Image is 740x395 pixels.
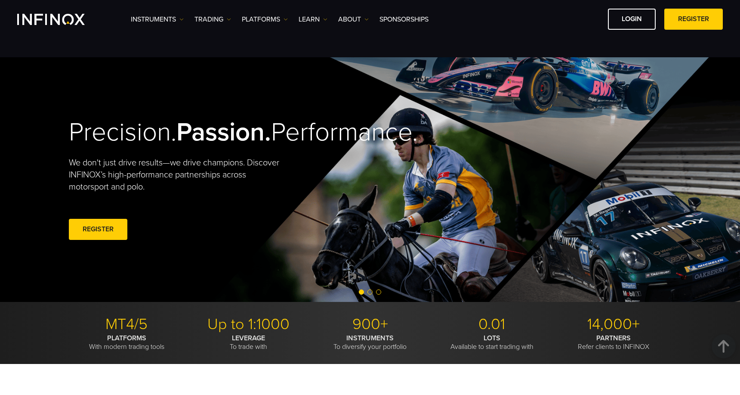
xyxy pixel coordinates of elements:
p: Available to start trading with [434,334,549,351]
strong: LEVERAGE [232,334,265,342]
p: We don't just drive results—we drive champions. Discover INFINOX’s high-performance partnerships ... [69,157,286,193]
strong: LOTS [484,334,500,342]
a: TRADING [194,14,231,25]
span: Go to slide 2 [367,289,373,295]
h2: Precision. Performance. [69,117,340,148]
span: Go to slide 1 [359,289,364,295]
strong: PLATFORMS [107,334,146,342]
p: Refer clients to INFINOX [556,334,671,351]
p: To diversify your portfolio [312,334,428,351]
p: MT4/5 [69,315,184,334]
p: To trade with [191,334,306,351]
a: LOGIN [608,9,656,30]
strong: Passion. [176,117,271,148]
p: Up to 1:1000 [191,315,306,334]
a: Learn [299,14,327,25]
a: PLATFORMS [242,14,288,25]
a: REGISTER [69,219,127,240]
a: ABOUT [338,14,369,25]
p: 0.01 [434,315,549,334]
strong: INSTRUMENTS [346,334,394,342]
p: 900+ [312,315,428,334]
a: Instruments [131,14,184,25]
span: Go to slide 3 [376,289,381,295]
a: INFINOX Logo [17,14,105,25]
a: SPONSORSHIPS [379,14,429,25]
p: 14,000+ [556,315,671,334]
strong: PARTNERS [596,334,631,342]
p: With modern trading tools [69,334,184,351]
a: REGISTER [664,9,723,30]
